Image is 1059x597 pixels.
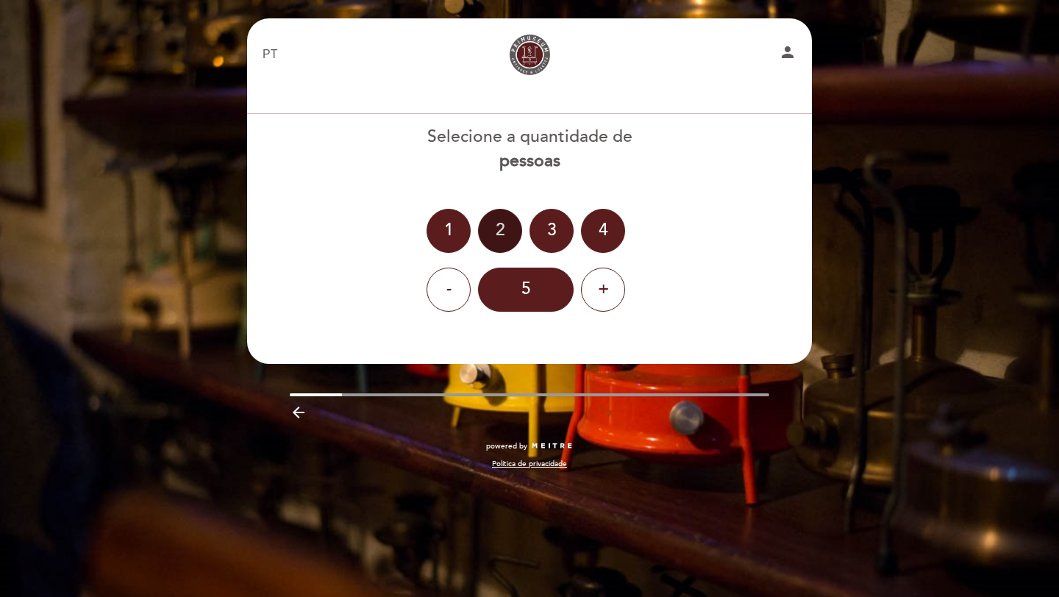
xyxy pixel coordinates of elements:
div: - [427,268,471,312]
a: Política de privacidade [492,459,567,469]
div: 4 [581,209,625,253]
button: person [779,43,796,66]
div: 2 [478,209,522,253]
div: Selecione a quantidade de [246,125,813,174]
div: 5 [478,268,574,312]
a: powered by [486,441,573,451]
div: 3 [529,209,574,253]
div: + [581,268,625,312]
i: arrow_backward [290,404,307,421]
a: Primuseum [438,35,621,75]
span: powered by [486,441,527,451]
b: pessoas [499,151,560,171]
div: 1 [427,209,471,253]
i: person [779,43,796,61]
img: MEITRE [531,443,573,450]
